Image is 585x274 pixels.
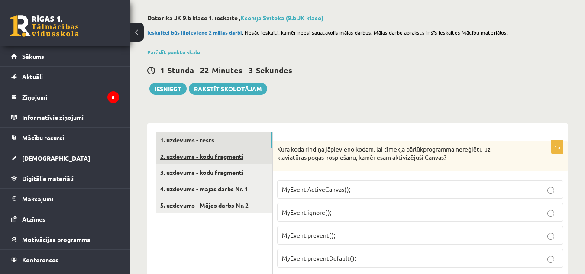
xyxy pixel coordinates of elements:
span: 3 [249,65,253,75]
p: 1p [551,140,563,154]
a: Digitālie materiāli [11,168,119,188]
a: Rakstīt skolotājam [189,83,267,95]
span: MyEvent.preventDefault(); [282,254,356,262]
legend: Ziņojumi [22,87,119,107]
a: Parādīt punktu skalu [147,48,200,55]
a: 4. uzdevums - mājas darbs Nr. 1 [156,181,272,197]
input: MyEvent.ignore(); [547,210,554,217]
a: 5. uzdevums - Mājas darbs Nr. 2 [156,197,272,213]
input: MyEvent.ActiveCanvas(); [547,187,554,194]
input: MyEvent.preventDefault(); [547,256,554,263]
h2: Datorika JK 9.b klase 1. ieskaite , [147,14,568,22]
p: Kura koda rindiņa jāpievieno kodam, lai tīmekļa pārlūkprogramma nereģiētu uz klaviatūras pogas no... [277,145,520,162]
span: [DEMOGRAPHIC_DATA] [22,154,90,162]
a: Mācību resursi [11,128,119,148]
span: Motivācijas programma [22,235,90,243]
input: MyEvent.prevent(); [547,233,554,240]
span: Sekundes [256,65,292,75]
span: Minūtes [212,65,242,75]
a: 3. uzdevums - kodu fragmenti [156,164,272,181]
span: . Nesāc ieskaiti, kamēr neesi sagatavojis mājas darbus. Mājas darbu apraksts ir šīs ieskaites Māc... [242,29,508,36]
a: Informatīvie ziņojumi [11,107,119,127]
a: Maksājumi [11,189,119,209]
span: Konferences [22,256,58,264]
i: 5 [107,91,119,103]
a: 1. uzdevums - tests [156,132,272,148]
a: Rīgas 1. Tālmācības vidusskola [10,15,79,37]
a: Ziņojumi5 [11,87,119,107]
legend: Maksājumi [22,189,119,209]
a: Konferences [11,250,119,270]
span: MyEvent.ignore(); [282,208,331,216]
span: Stunda [168,65,194,75]
span: MyEvent.ActiveCanvas(); [282,185,350,193]
button: Iesniegt [149,83,187,95]
span: Aktuāli [22,73,43,81]
span: MyEvent.prevent(); [282,231,335,239]
span: Digitālie materiāli [22,174,74,182]
a: Aktuāli [11,67,119,87]
span: Sākums [22,52,44,60]
span: Mācību resursi [22,134,64,142]
span: 1 [160,65,165,75]
legend: Informatīvie ziņojumi [22,107,119,127]
span: 22 [200,65,209,75]
a: Ksenija Sviteka (9.b JK klase) [240,14,323,22]
a: Sākums [11,46,119,66]
a: Atzīmes [11,209,119,229]
strong: Ieskaitei būs jāpievieno 2 mājas darbi [147,29,242,36]
a: [DEMOGRAPHIC_DATA] [11,148,119,168]
a: Motivācijas programma [11,229,119,249]
a: 2. uzdevums - kodu fragmenti [156,148,272,164]
span: Atzīmes [22,215,45,223]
